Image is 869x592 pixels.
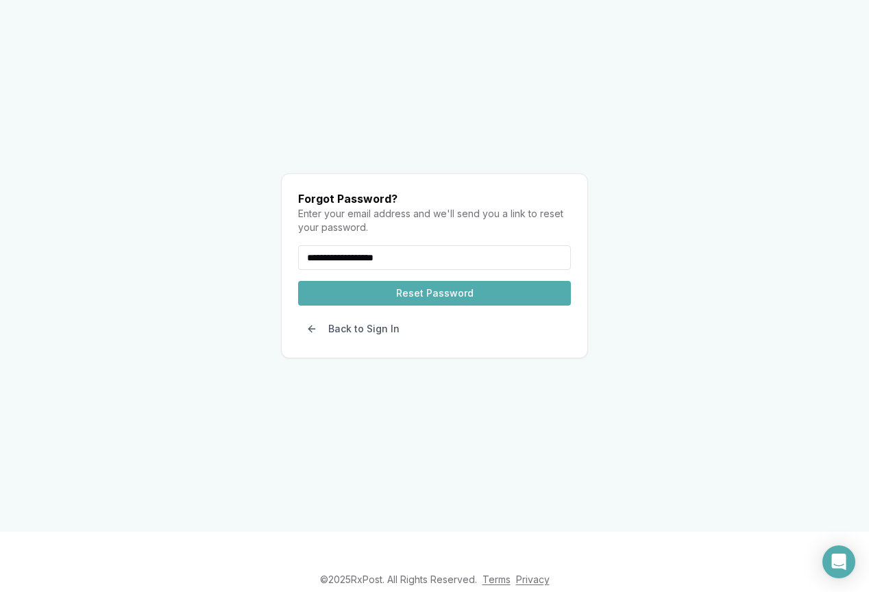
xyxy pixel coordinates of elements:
[298,317,408,341] button: Back to Sign In
[298,207,571,234] p: Enter your email address and we'll send you a link to reset your password.
[298,281,571,306] button: Reset Password
[298,323,408,337] a: Back to Sign In
[516,573,550,585] a: Privacy
[822,545,855,578] div: Open Intercom Messenger
[482,573,511,585] a: Terms
[298,190,571,207] h1: Forgot Password?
